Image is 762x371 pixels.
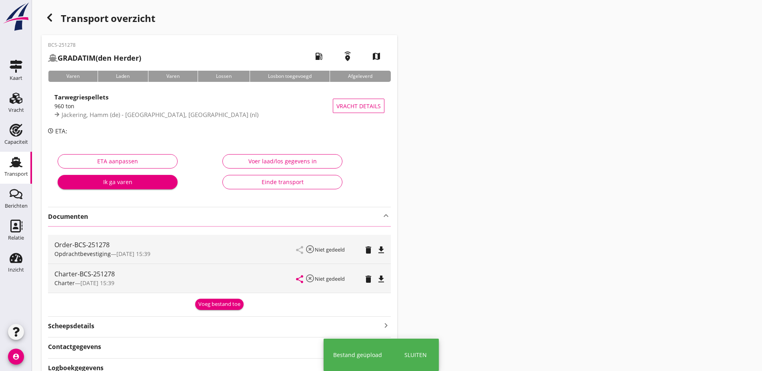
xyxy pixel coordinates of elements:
i: file_download [376,245,386,255]
div: Bestand geüpload [333,351,382,359]
div: Varen [148,71,198,82]
div: — [54,250,296,258]
p: BCS-251278 [48,42,141,49]
i: map [365,45,388,67]
i: file_download [376,274,386,284]
span: [DATE] 15:39 [116,250,150,258]
button: Sluiten [402,348,429,361]
div: Afgeleverd [330,71,390,82]
small: Niet gedeeld [315,246,345,253]
span: Opdrachtbevestiging [54,250,111,258]
div: Voeg bestand toe [198,300,240,308]
div: Relatie [8,235,24,240]
div: 960 ton [54,102,333,110]
i: highlight_off [305,274,315,283]
i: local_gas_station [308,45,330,67]
strong: Scheepsdetails [48,321,94,331]
div: Charter-BCS-251278 [54,269,296,279]
button: Voer laad/los gegevens in [222,154,342,169]
strong: Documenten [48,212,381,221]
div: Transport overzicht [42,10,397,29]
div: Kaart [10,75,22,81]
div: ETA aanpassen [64,157,171,165]
button: Voeg bestand toe [195,299,244,310]
h2: (den Herder) [48,53,141,63]
small: Niet gedeeld [315,275,345,282]
i: account_circle [8,349,24,365]
i: delete [364,245,373,255]
span: [DATE] 15:39 [80,279,114,287]
div: Capaciteit [4,139,28,145]
div: Vracht [8,107,24,113]
strong: Tarwegriespellets [54,93,108,101]
i: share [295,274,304,284]
div: Berichten [5,203,28,208]
div: Inzicht [8,267,24,272]
i: highlight_off [305,244,315,254]
i: delete [364,274,373,284]
span: Charter [54,279,75,287]
button: Vracht details [333,99,384,113]
i: keyboard_arrow_up [381,211,391,220]
div: Varen [48,71,98,82]
button: ETA aanpassen [58,154,178,169]
div: Losbon toegevoegd [250,71,330,82]
i: emergency_share [336,45,359,67]
div: Sluiten [404,351,427,359]
div: Voer laad/los gegevens in [229,157,336,165]
div: Lossen [198,71,250,82]
div: Ik ga varen [64,178,171,186]
strong: GRADATIM [58,53,96,63]
div: Order-BCS-251278 [54,240,296,250]
button: Ik ga varen [58,175,178,189]
button: Einde transport [222,175,342,189]
div: Einde transport [229,178,336,186]
img: logo-small.a267ee39.svg [2,2,30,32]
div: Laden [98,71,148,82]
div: Transport [4,171,28,177]
span: Jäckering, Hamm (de) - [GEOGRAPHIC_DATA], [GEOGRAPHIC_DATA] (nl) [62,111,258,119]
div: — [54,279,296,287]
span: ETA: [55,127,67,135]
a: Tarwegriespellets960 tonJäckering, Hamm (de) - [GEOGRAPHIC_DATA], [GEOGRAPHIC_DATA] (nl)Vracht de... [48,88,391,123]
strong: Contactgegevens [48,342,101,351]
i: keyboard_arrow_right [381,320,391,331]
span: Vracht details [336,102,381,110]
